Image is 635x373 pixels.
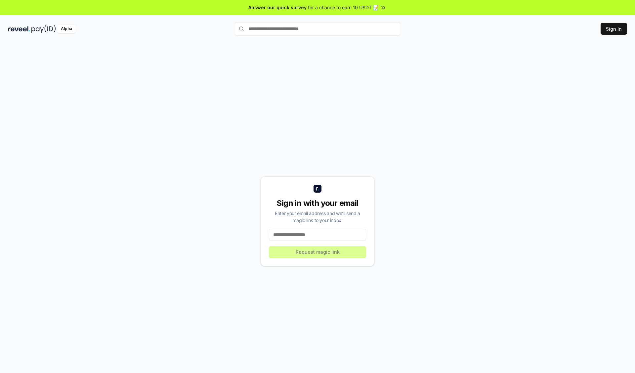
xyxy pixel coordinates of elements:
span: for a chance to earn 10 USDT 📝 [308,4,379,11]
span: Answer our quick survey [248,4,307,11]
div: Enter your email address and we’ll send a magic link to your inbox. [269,210,366,224]
div: Sign in with your email [269,198,366,208]
button: Sign In [601,23,627,35]
div: Alpha [57,25,76,33]
img: pay_id [31,25,56,33]
img: reveel_dark [8,25,30,33]
img: logo_small [314,185,321,193]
